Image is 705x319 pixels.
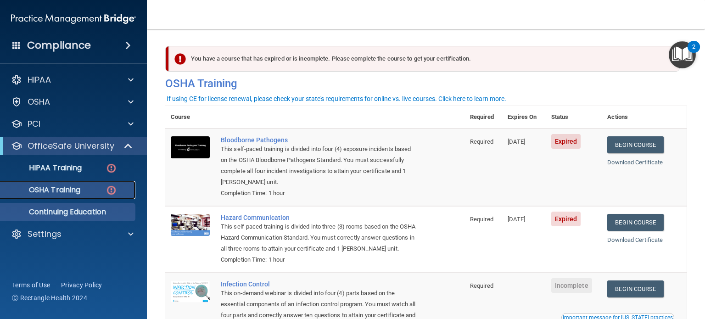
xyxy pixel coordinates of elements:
th: Course [165,106,215,129]
span: [DATE] [508,216,525,223]
p: OSHA Training [6,185,80,195]
a: PCI [11,118,134,129]
div: Completion Time: 1 hour [221,254,419,265]
a: Bloodborne Pathogens [221,136,419,144]
p: HIPAA [28,74,51,85]
span: Incomplete [551,278,592,293]
a: Begin Course [607,136,663,153]
p: OfficeSafe University [28,140,114,151]
th: Actions [602,106,687,129]
span: Expired [551,212,581,226]
button: If using CE for license renewal, please check your state's requirements for online vs. live cours... [165,94,508,103]
p: Continuing Education [6,207,131,217]
span: Required [470,138,493,145]
th: Status [546,106,602,129]
h4: Compliance [27,39,91,52]
div: You have a course that has expired or is incomplete. Please complete the course to get your certi... [169,46,680,72]
a: Settings [11,229,134,240]
th: Required [464,106,502,129]
a: Terms of Use [12,280,50,290]
a: Infection Control [221,280,419,288]
a: Download Certificate [607,236,663,243]
div: 2 [692,47,695,59]
div: This self-paced training is divided into four (4) exposure incidents based on the OSHA Bloodborne... [221,144,419,188]
img: PMB logo [11,10,136,28]
div: Completion Time: 1 hour [221,188,419,199]
a: OSHA [11,96,134,107]
a: Hazard Communication [221,214,419,221]
img: danger-circle.6113f641.png [106,185,117,196]
a: HIPAA [11,74,134,85]
a: Begin Course [607,280,663,297]
span: [DATE] [508,138,525,145]
button: Open Resource Center, 2 new notifications [669,41,696,68]
img: exclamation-circle-solid-danger.72ef9ffc.png [174,53,186,65]
img: danger-circle.6113f641.png [106,162,117,174]
p: Settings [28,229,62,240]
a: Privacy Policy [61,280,102,290]
a: Begin Course [607,214,663,231]
span: Required [470,282,493,289]
span: Ⓒ Rectangle Health 2024 [12,293,87,302]
p: PCI [28,118,40,129]
span: Expired [551,134,581,149]
div: This self-paced training is divided into three (3) rooms based on the OSHA Hazard Communication S... [221,221,419,254]
a: OfficeSafe University [11,140,133,151]
p: HIPAA Training [6,163,82,173]
p: OSHA [28,96,50,107]
h4: OSHA Training [165,77,687,90]
div: If using CE for license renewal, please check your state's requirements for online vs. live cours... [167,95,506,102]
span: Required [470,216,493,223]
a: Download Certificate [607,159,663,166]
th: Expires On [502,106,545,129]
